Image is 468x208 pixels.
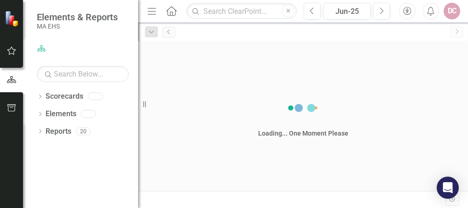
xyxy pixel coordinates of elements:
input: Search Below... [37,66,129,82]
a: Reports [46,126,71,137]
div: Open Intercom Messenger [437,177,459,199]
div: 20 [76,127,91,135]
a: Elements [46,109,76,119]
button: Jun-25 [324,3,370,19]
a: Scorecards [46,91,83,102]
button: DC [444,3,460,19]
span: Elements & Reports [37,12,118,23]
div: Loading... One Moment Please [258,129,348,138]
input: Search ClearPoint... [186,3,297,19]
small: MA EHS [37,23,118,30]
img: ClearPoint Strategy [5,10,21,26]
div: Jun-25 [327,6,367,17]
